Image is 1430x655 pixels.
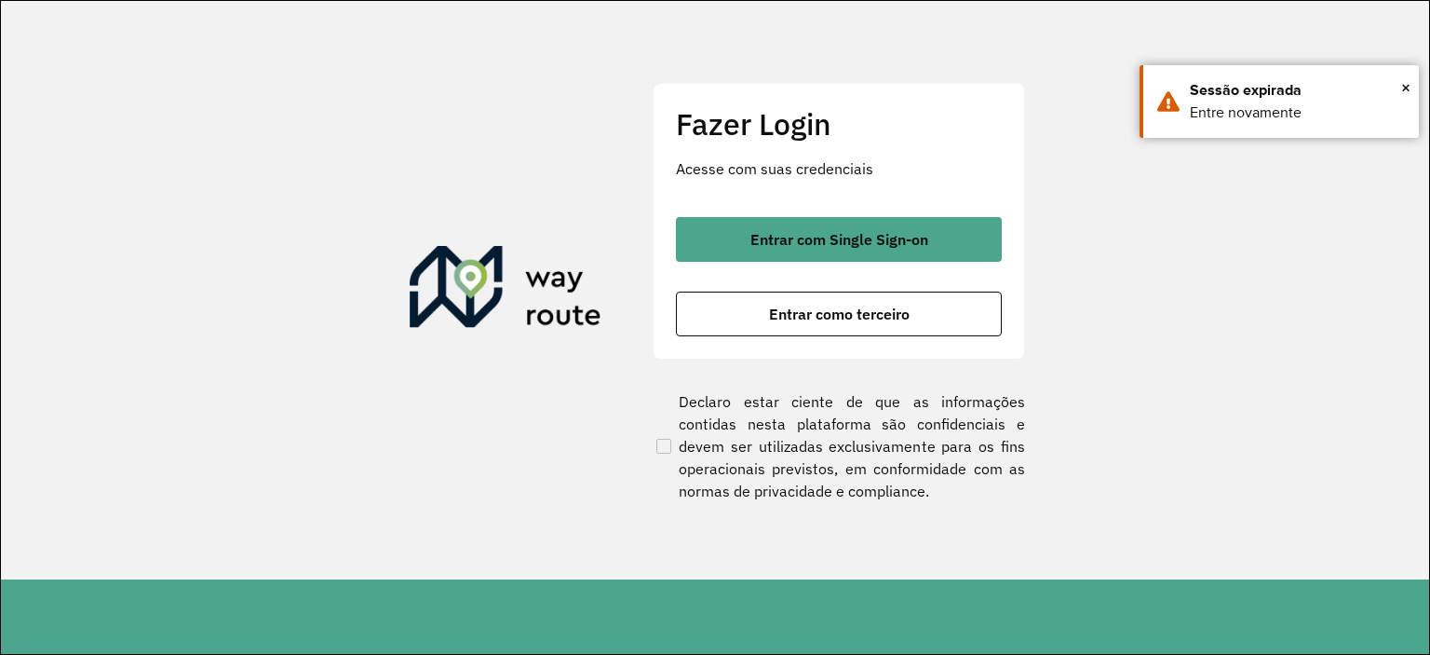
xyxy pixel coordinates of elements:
h2: Fazer Login [676,106,1002,142]
span: × [1401,74,1410,102]
label: Declaro estar ciente de que as informações contidas nesta plataforma são confidenciais e devem se... [653,390,1025,502]
div: Sessão expirada [1190,79,1405,102]
p: Acesse com suas credenciais [676,157,1002,180]
img: Roteirizador AmbevTech [410,246,601,335]
div: Entre novamente [1190,102,1405,124]
span: Entrar como terceiro [769,307,910,321]
button: button [676,217,1002,262]
button: button [676,292,1002,336]
span: Entrar com Single Sign-on [750,232,928,247]
button: Close [1401,74,1410,102]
